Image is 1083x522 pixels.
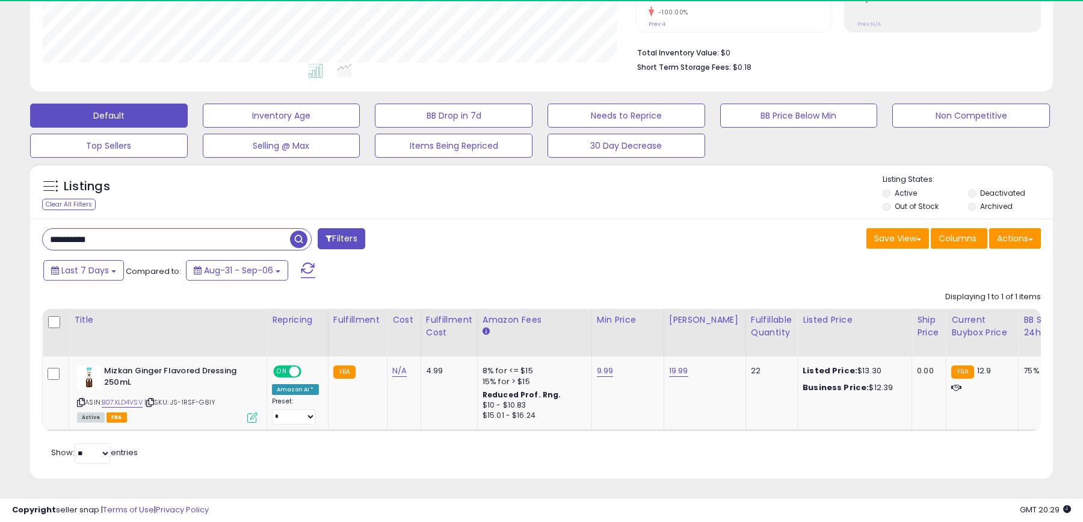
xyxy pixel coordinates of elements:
img: 419oXucYG1L._SL40_.jpg [77,365,101,390]
button: Aug-31 - Sep-06 [186,260,288,281]
strong: Copyright [12,504,56,515]
span: 12.9 [977,365,992,376]
span: $0.18 [733,61,751,73]
div: Title [74,314,262,326]
div: Fulfillment [333,314,382,326]
div: Current Buybox Price [951,314,1013,339]
div: $10 - $10.83 [483,400,582,411]
div: Cost [392,314,416,326]
div: $15.01 - $16.24 [483,411,582,421]
div: Ship Price [917,314,941,339]
span: Columns [939,232,977,244]
label: Archived [980,201,1013,211]
div: Fulfillment Cost [426,314,472,339]
div: ASIN: [77,365,258,421]
div: 75% [1023,365,1063,376]
button: Non Competitive [892,104,1050,128]
div: $13.30 [803,365,902,376]
label: Out of Stock [895,201,939,211]
button: Top Sellers [30,134,188,158]
b: Short Term Storage Fees: [637,62,731,72]
div: 22 [751,365,788,376]
b: Total Inventory Value: [637,48,719,58]
small: FBA [951,365,973,379]
button: Last 7 Days [43,260,124,281]
button: Needs to Reprice [548,104,705,128]
span: 2025-09-15 20:29 GMT [1020,504,1071,515]
button: Save View [866,228,929,249]
p: Listing States: [883,174,1052,185]
a: Privacy Policy [156,504,209,515]
button: BB Drop in 7d [375,104,532,128]
a: B07XLD4VSV [102,397,143,408]
div: Amazon AI * [272,384,319,395]
li: $0 [637,45,1032,59]
button: Items Being Repriced [375,134,532,158]
button: 30 Day Decrease [548,134,705,158]
span: Compared to: [126,266,181,277]
b: Mizkan Ginger Flavored Dressing 250mL [104,365,250,391]
label: Active [895,188,917,198]
small: FBA [333,365,356,379]
div: Clear All Filters [42,199,96,210]
div: 0.00 [917,365,937,376]
span: Last 7 Days [61,264,109,276]
a: 19.99 [669,365,688,377]
button: Actions [989,228,1041,249]
h5: Listings [64,178,110,195]
b: Listed Price: [803,365,857,376]
button: BB Price Below Min [720,104,878,128]
label: Deactivated [980,188,1025,198]
span: ON [274,367,289,377]
span: OFF [300,367,319,377]
div: $12.39 [803,382,902,393]
div: Displaying 1 to 1 of 1 items [945,291,1041,303]
a: N/A [392,365,407,377]
button: Default [30,104,188,128]
div: 8% for <= $15 [483,365,582,376]
button: Selling @ Max [203,134,360,158]
button: Filters [318,228,365,249]
div: 15% for > $15 [483,376,582,387]
small: Prev: N/A [857,20,881,28]
small: Prev: 4 [649,20,665,28]
span: | SKU: JS-1RSF-G8IY [144,397,215,407]
div: Min Price [597,314,659,326]
div: Listed Price [803,314,907,326]
a: Terms of Use [103,504,154,515]
span: Aug-31 - Sep-06 [204,264,273,276]
small: -100.00% [654,8,688,17]
div: Fulfillable Quantity [751,314,792,339]
div: seller snap | | [12,505,209,516]
div: Preset: [272,397,319,424]
span: Show: entries [51,447,138,458]
div: 4.99 [426,365,468,376]
b: Reduced Prof. Rng. [483,390,561,400]
div: Repricing [272,314,323,326]
span: All listings currently available for purchase on Amazon [77,412,105,423]
a: 9.99 [597,365,614,377]
b: Business Price: [803,382,869,393]
div: Amazon Fees [483,314,587,326]
button: Columns [931,228,987,249]
div: BB Share 24h. [1023,314,1067,339]
div: [PERSON_NAME] [669,314,741,326]
small: Amazon Fees. [483,326,490,337]
span: FBA [106,412,127,423]
button: Inventory Age [203,104,360,128]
